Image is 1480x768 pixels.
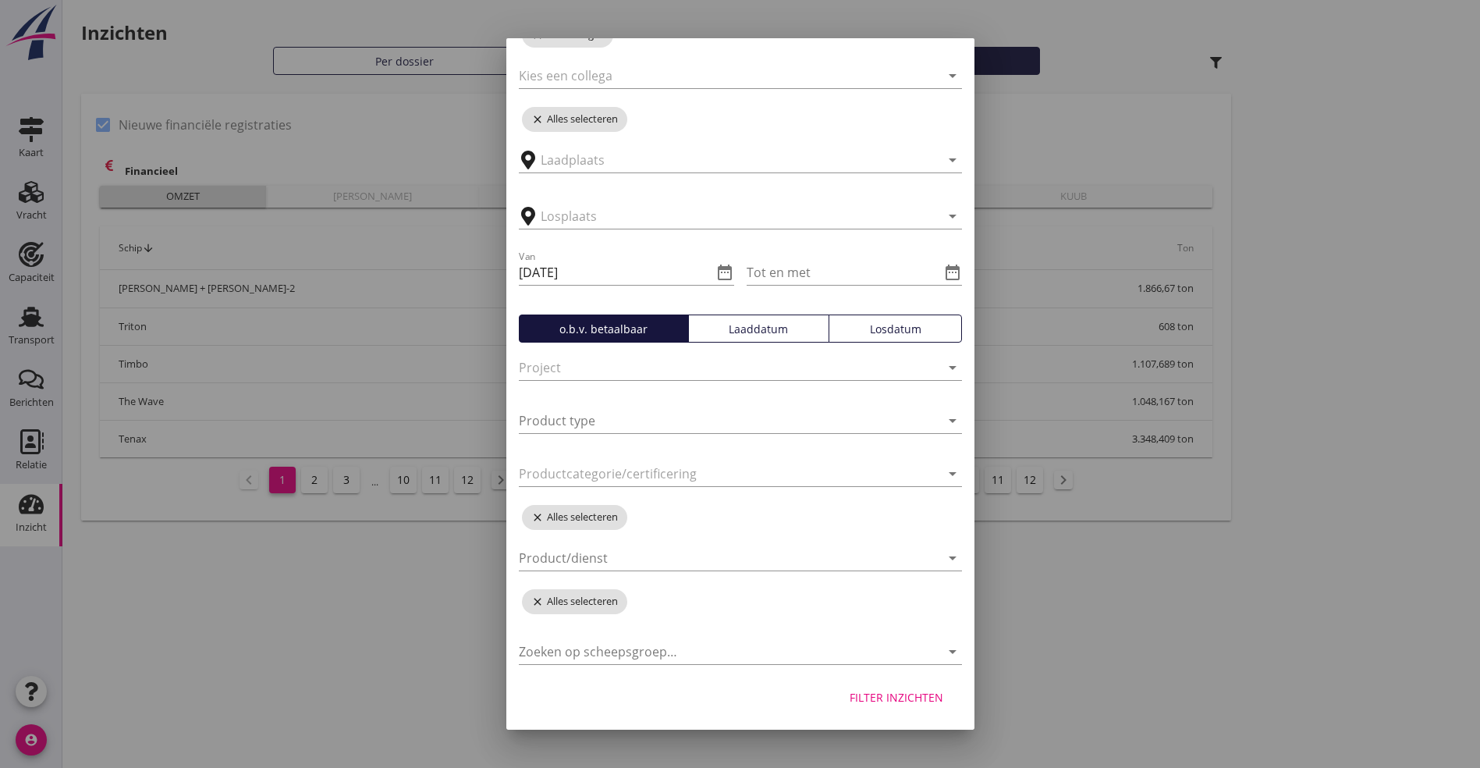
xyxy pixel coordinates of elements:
[943,411,962,430] i: arrow_drop_down
[519,355,918,380] input: Project
[519,408,918,433] input: Product type
[522,505,627,530] span: Alles selecteren
[715,263,734,282] i: date_range
[836,321,955,337] div: Losdatum
[943,549,962,567] i: arrow_drop_down
[531,113,547,126] i: close
[943,464,962,483] i: arrow_drop_down
[688,315,829,343] button: Laaddatum
[531,511,547,524] i: close
[531,596,547,608] i: close
[943,263,962,282] i: date_range
[837,683,956,711] button: Filter inzichten
[526,321,682,337] div: o.b.v. betaalbaar
[943,207,962,226] i: arrow_drop_down
[522,107,627,132] span: Alles selecteren
[519,260,712,285] input: Van
[943,642,962,661] i: arrow_drop_down
[541,204,918,229] input: Losplaats
[850,689,943,706] div: Filter inzichten
[943,151,962,169] i: arrow_drop_down
[522,589,627,614] span: Alles selecteren
[943,358,962,377] i: arrow_drop_down
[829,315,962,343] button: Losdatum
[519,315,689,343] button: o.b.v. betaalbaar
[541,148,918,172] input: Laadplaats
[943,66,962,85] i: arrow_drop_down
[695,321,822,337] div: Laaddatum
[747,260,940,285] input: Tot en met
